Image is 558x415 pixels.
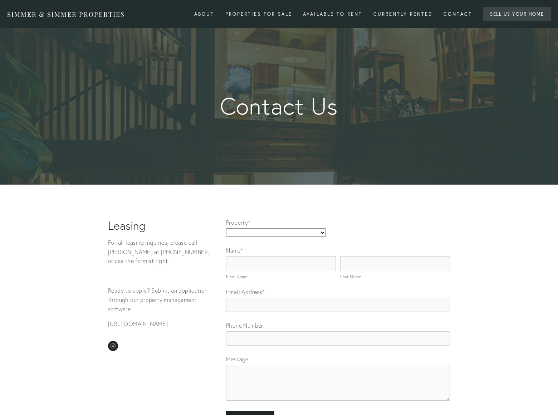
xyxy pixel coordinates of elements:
[369,8,437,20] div: Currently rented
[226,256,336,271] input: First Name
[108,219,214,233] h1: Leasing
[108,319,214,329] p: [URL][DOMAIN_NAME]
[483,7,551,21] a: Sell Us Your Home
[108,286,214,314] p: Ready to apply? Submit an application through our property management software:
[340,274,361,279] span: Last Name
[108,341,118,351] a: Simmer & Simmer Properties
[226,356,450,363] label: Message
[190,8,219,20] a: About
[439,8,477,20] a: Contact
[7,10,125,19] a: Simmer & Simmer Properties
[221,8,297,20] div: Properties for Sale
[298,8,367,20] div: Available to rent
[226,219,450,226] label: Property
[226,247,243,254] legend: Name
[226,274,248,279] span: First Name
[226,322,450,329] label: Phone Number
[340,256,450,271] input: Last Name
[226,288,450,296] label: Email Address
[119,93,439,119] strong: Contact Us
[108,238,214,266] p: For all leasing inquiries, please call [PERSON_NAME] at [PHONE_NUMBER] or use the form at right.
